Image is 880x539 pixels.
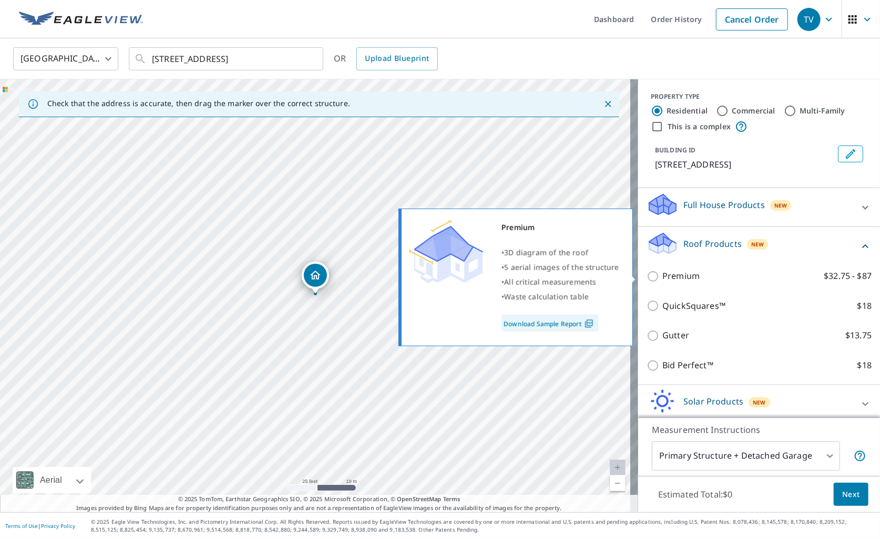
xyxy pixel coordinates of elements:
[504,292,589,302] span: Waste calculation table
[41,522,75,530] a: Privacy Policy
[683,199,765,211] p: Full House Products
[502,315,598,331] a: Download Sample Report
[91,518,875,534] p: © 2025 Eagle View Technologies, Inc. and Pictometry International Corp. All Rights Reserved. Repo...
[845,329,872,342] p: $13.75
[504,277,596,287] span: All critical measurements
[732,106,775,116] label: Commercial
[662,359,713,372] p: Bid Perfect™
[502,245,619,260] div: •
[652,441,840,471] div: Primary Structure + Detached Garage
[655,146,695,154] p: BUILDING ID
[178,495,461,504] span: © 2025 TomTom, Earthstar Geographics SIO, © 2025 Microsoft Corporation, ©
[13,467,91,493] div: Aerial
[753,398,766,407] span: New
[650,483,741,506] p: Estimated Total: $0
[800,106,845,116] label: Multi-Family
[716,8,788,30] a: Cancel Order
[655,158,834,171] p: [STREET_ADDRESS]
[502,260,619,275] div: •
[857,359,872,372] p: $18
[356,47,437,70] a: Upload Blueprint
[667,106,708,116] label: Residential
[647,389,872,419] div: Solar ProductsNew
[37,467,65,493] div: Aerial
[834,483,868,506] button: Next
[838,146,863,162] button: Edit building 1
[365,52,429,65] span: Upload Blueprint
[5,523,75,529] p: |
[683,237,742,250] p: Roof Products
[683,395,743,408] p: Solar Products
[610,475,626,491] a: Current Level 20, Zoom Out
[647,231,872,261] div: Roof ProductsNew
[397,495,441,503] a: OpenStreetMap
[797,8,821,31] div: TV
[610,460,626,475] a: Current Level 20, Zoom In Disabled
[824,269,872,283] p: $32.75 - $87
[13,44,118,74] div: [GEOGRAPHIC_DATA]
[842,488,860,501] span: Next
[662,299,725,313] p: QuickSquares™
[662,329,689,342] p: Gutter
[668,121,731,132] label: This is a complex
[662,269,700,283] p: Premium
[19,12,143,27] img: EV Logo
[502,275,619,289] div: •
[582,319,596,328] img: Pdf Icon
[334,47,438,70] div: OR
[502,289,619,304] div: •
[502,220,619,235] div: Premium
[774,201,787,210] span: New
[647,192,872,222] div: Full House ProductsNew
[152,44,302,74] input: Search by address or latitude-longitude
[5,522,38,530] a: Terms of Use
[751,240,764,248] span: New
[854,450,866,462] span: Your report will include the primary structure and a detached garage if one exists.
[443,495,461,503] a: Terms
[857,299,872,313] p: $18
[410,220,483,283] img: Premium
[504,262,619,272] span: 5 aerial images of the structure
[47,99,350,108] p: Check that the address is accurate, then drag the marker over the correct structure.
[601,97,615,111] button: Close
[504,247,588,257] span: 3D diagram of the roof
[302,262,329,294] div: Dropped pin, building 1, Residential property, 135 Key Haven Rd Key West, FL 33040
[652,423,866,436] p: Measurement Instructions
[651,92,867,101] div: PROPERTY TYPE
